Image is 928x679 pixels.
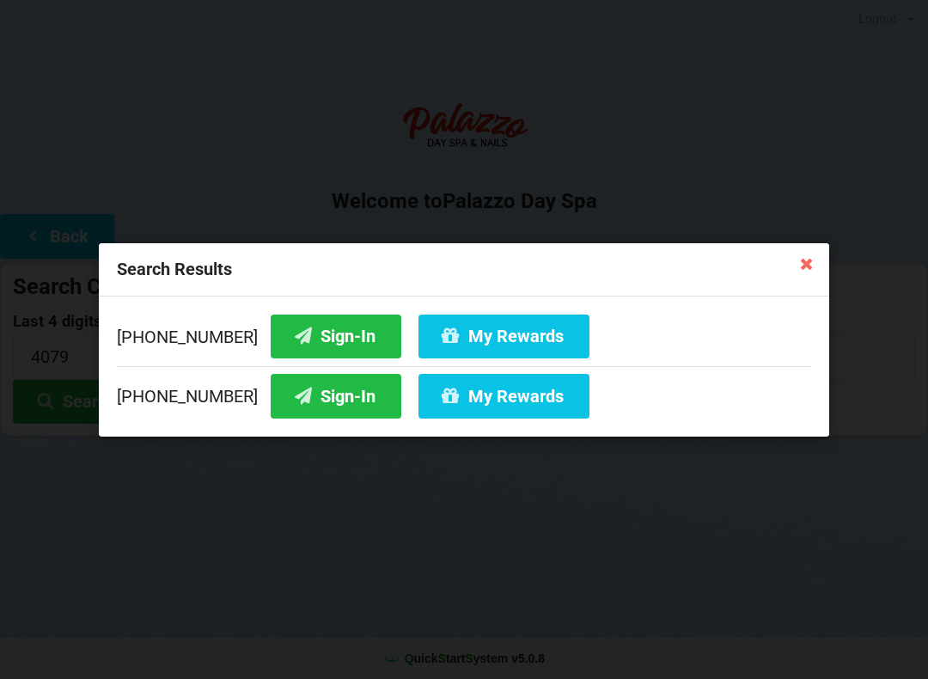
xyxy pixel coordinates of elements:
button: My Rewards [418,314,589,358]
button: My Rewards [418,374,589,418]
div: Search Results [99,243,829,297]
button: Sign-In [271,314,401,358]
div: [PHONE_NUMBER] [117,365,811,418]
button: Sign-In [271,374,401,418]
div: [PHONE_NUMBER] [117,314,811,365]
